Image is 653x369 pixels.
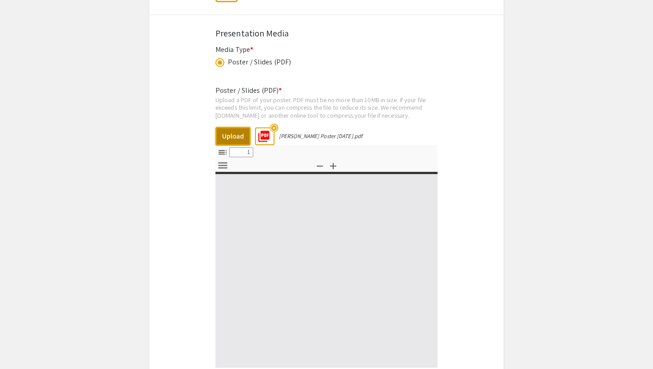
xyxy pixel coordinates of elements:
[255,127,268,140] mat-icon: picture_as_pdf
[326,159,341,172] button: Zoom In
[215,96,438,119] div: Upload a PDF of your poster. PDF must be no more than 10MB in size. If your file exceeds this lim...
[215,146,230,159] button: Toggle Sidebar
[215,86,282,95] mat-label: Poster / Slides (PDF)
[215,27,438,40] div: Presentation Media
[279,132,362,140] div: [PERSON_NAME] Poster [DATE].pdf
[229,147,253,157] input: Page
[215,127,251,146] button: Upload
[312,159,327,172] button: Zoom Out
[215,45,253,54] mat-label: Media Type
[270,124,278,132] mat-icon: highlight_off
[215,159,230,172] button: Tools
[228,57,291,67] div: Poster / Slides (PDF)
[7,329,38,362] iframe: Chat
